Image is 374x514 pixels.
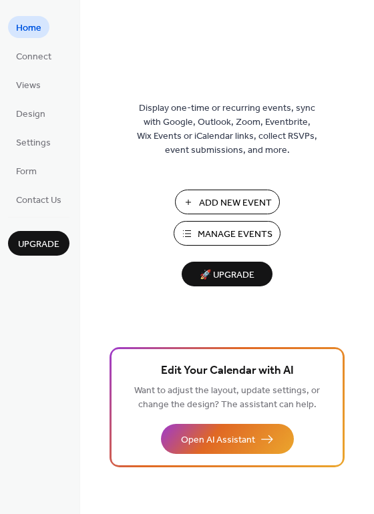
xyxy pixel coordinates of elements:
[181,433,255,447] span: Open AI Assistant
[8,231,69,256] button: Upgrade
[18,238,59,252] span: Upgrade
[8,131,59,153] a: Settings
[16,107,45,121] span: Design
[174,221,280,246] button: Manage Events
[137,101,317,158] span: Display one-time or recurring events, sync with Google, Outlook, Zoom, Eventbrite, Wix Events or ...
[8,73,49,95] a: Views
[182,262,272,286] button: 🚀 Upgrade
[8,188,69,210] a: Contact Us
[16,50,51,64] span: Connect
[190,266,264,284] span: 🚀 Upgrade
[16,194,61,208] span: Contact Us
[175,190,280,214] button: Add New Event
[16,21,41,35] span: Home
[134,382,320,414] span: Want to adjust the layout, update settings, or change the design? The assistant can help.
[8,45,59,67] a: Connect
[8,160,45,182] a: Form
[198,228,272,242] span: Manage Events
[161,362,294,380] span: Edit Your Calendar with AI
[16,79,41,93] span: Views
[16,136,51,150] span: Settings
[161,424,294,454] button: Open AI Assistant
[199,196,272,210] span: Add New Event
[8,16,49,38] a: Home
[16,165,37,179] span: Form
[8,102,53,124] a: Design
